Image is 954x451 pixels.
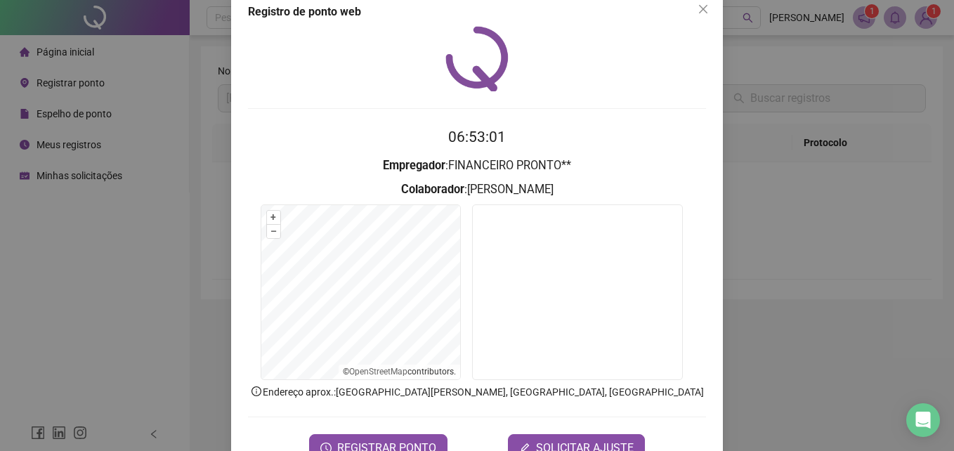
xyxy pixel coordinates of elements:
h3: : [PERSON_NAME] [248,181,706,199]
strong: Empregador [383,159,445,172]
h3: : FINANCEIRO PRONTO** [248,157,706,175]
button: + [267,211,280,224]
time: 06:53:01 [448,129,506,145]
p: Endereço aprox. : [GEOGRAPHIC_DATA][PERSON_NAME], [GEOGRAPHIC_DATA], [GEOGRAPHIC_DATA] [248,384,706,400]
a: OpenStreetMap [349,367,407,377]
span: close [698,4,709,15]
div: Open Intercom Messenger [906,403,940,437]
button: – [267,225,280,238]
strong: Colaborador [401,183,464,196]
li: © contributors. [343,367,456,377]
span: info-circle [250,385,263,398]
img: QRPoint [445,26,509,91]
div: Registro de ponto web [248,4,706,20]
